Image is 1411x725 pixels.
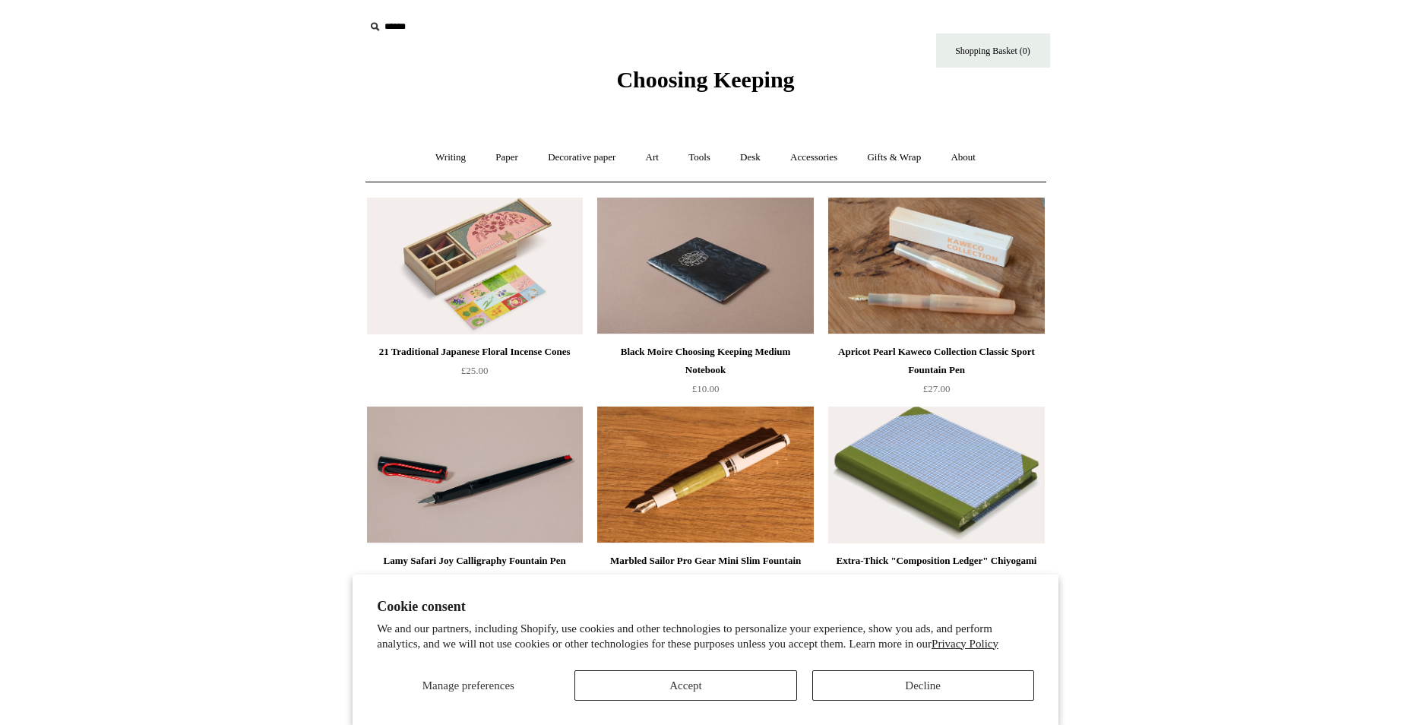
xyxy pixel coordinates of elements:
[937,138,989,178] a: About
[597,198,813,334] img: Black Moire Choosing Keeping Medium Notebook
[828,198,1044,334] a: Apricot Pearl Kaweco Collection Classic Sport Fountain Pen Apricot Pearl Kaweco Collection Classi...
[597,198,813,334] a: Black Moire Choosing Keeping Medium Notebook Black Moire Choosing Keeping Medium Notebook
[367,407,583,543] img: Lamy Safari Joy Calligraphy Fountain Pen
[632,138,672,178] a: Art
[367,407,583,543] a: Lamy Safari Joy Calligraphy Fountain Pen Lamy Safari Joy Calligraphy Fountain Pen
[422,679,514,692] span: Manage preferences
[482,138,532,178] a: Paper
[828,407,1044,543] img: Extra-Thick "Composition Ledger" Chiyogami Notebook, Blue Plaid
[597,407,813,543] img: Marbled Sailor Pro Gear Mini Slim Fountain Pen, Pistache
[597,343,813,405] a: Black Moire Choosing Keeping Medium Notebook £10.00
[828,552,1044,614] a: Extra-Thick "Composition Ledger" Chiyogami Notebook, Blue Plaid £35.00
[832,343,1040,379] div: Apricot Pearl Kaweco Collection Classic Sport Fountain Pen
[726,138,774,178] a: Desk
[367,198,583,334] img: 21 Traditional Japanese Floral Incense Cones
[534,138,629,178] a: Decorative paper
[923,383,951,394] span: £27.00
[936,33,1050,68] a: Shopping Basket (0)
[777,138,851,178] a: Accessories
[367,552,583,614] a: Lamy Safari Joy Calligraphy Fountain Pen £25.00
[422,138,479,178] a: Writing
[461,365,489,376] span: £25.00
[377,622,1034,651] p: We and our partners, including Shopify, use cookies and other technologies to personalize your ex...
[932,638,998,650] a: Privacy Policy
[597,407,813,543] a: Marbled Sailor Pro Gear Mini Slim Fountain Pen, Pistache Marbled Sailor Pro Gear Mini Slim Founta...
[377,599,1034,615] h2: Cookie consent
[461,574,489,585] span: £25.00
[853,138,935,178] a: Gifts & Wrap
[616,67,794,92] span: Choosing Keeping
[601,343,809,379] div: Black Moire Choosing Keeping Medium Notebook
[675,138,724,178] a: Tools
[616,79,794,90] a: Choosing Keeping
[367,198,583,334] a: 21 Traditional Japanese Floral Incense Cones 21 Traditional Japanese Floral Incense Cones
[367,343,583,405] a: 21 Traditional Japanese Floral Incense Cones £25.00
[828,343,1044,405] a: Apricot Pearl Kaweco Collection Classic Sport Fountain Pen £27.00
[832,552,1040,588] div: Extra-Thick "Composition Ledger" Chiyogami Notebook, Blue Plaid
[574,670,796,701] button: Accept
[812,670,1034,701] button: Decline
[377,670,559,701] button: Manage preferences
[371,552,579,570] div: Lamy Safari Joy Calligraphy Fountain Pen
[828,198,1044,334] img: Apricot Pearl Kaweco Collection Classic Sport Fountain Pen
[692,383,720,394] span: £10.00
[597,552,813,614] a: Marbled Sailor Pro Gear Mini Slim Fountain Pen, Pistache £200.00
[601,552,809,588] div: Marbled Sailor Pro Gear Mini Slim Fountain Pen, Pistache
[828,407,1044,543] a: Extra-Thick "Composition Ledger" Chiyogami Notebook, Blue Plaid Extra-Thick "Composition Ledger" ...
[371,343,579,361] div: 21 Traditional Japanese Floral Incense Cones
